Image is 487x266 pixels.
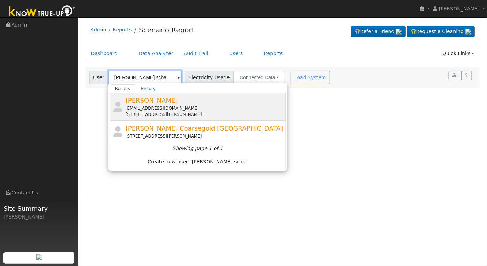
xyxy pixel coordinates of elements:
a: Help Link [461,71,472,80]
input: Select a User [108,71,182,84]
img: retrieve [465,29,471,35]
div: [STREET_ADDRESS][PERSON_NAME] [126,133,284,139]
a: Scenario Report [139,26,195,34]
span: User [89,71,108,84]
div: [EMAIL_ADDRESS][DOMAIN_NAME] [126,105,284,111]
a: Reports [259,47,288,60]
a: Admin [91,27,106,32]
img: retrieve [396,29,402,35]
a: Request a Cleaning [407,26,475,38]
a: Users [224,47,248,60]
img: Know True-Up [5,4,78,20]
div: [STREET_ADDRESS][PERSON_NAME] [126,111,284,118]
button: Settings [449,71,459,80]
button: Connected Data [233,71,285,84]
span: [PERSON_NAME] [439,6,480,12]
span: Create new user "[PERSON_NAME] scha" [148,158,248,166]
a: Audit Trail [179,47,213,60]
span: [PERSON_NAME] Coarsegold [GEOGRAPHIC_DATA] [126,125,283,132]
i: Showing page 1 of 1 [173,145,223,152]
a: Data Analyzer [133,47,179,60]
a: History [135,84,161,93]
span: [PERSON_NAME] [126,97,178,104]
div: [PERSON_NAME] [3,213,75,221]
img: retrieve [36,254,42,260]
a: Dashboard [86,47,123,60]
span: Electricity Usage [185,71,234,84]
a: Reports [113,27,132,32]
span: Site Summary [3,204,75,213]
a: Refer a Friend [351,26,406,38]
a: Results [110,84,136,93]
a: Quick Links [437,47,480,60]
